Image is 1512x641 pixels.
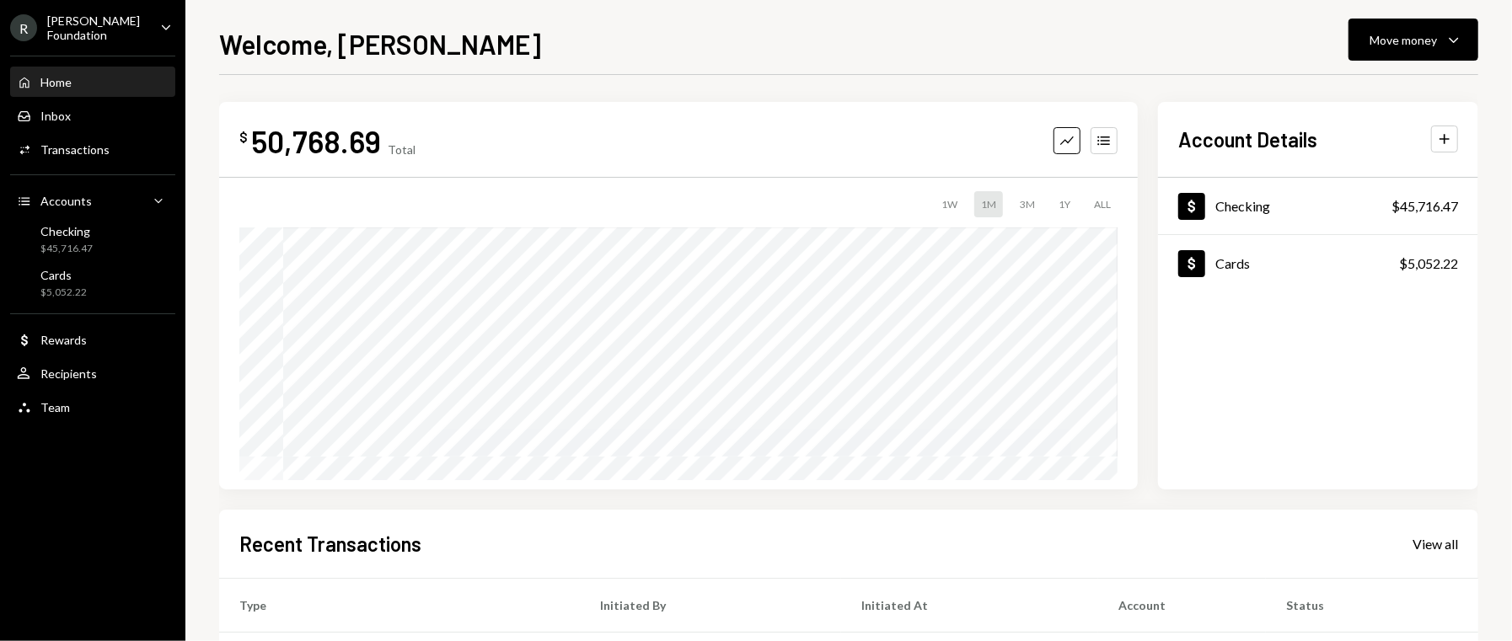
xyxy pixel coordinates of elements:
a: Cards$5,052.22 [10,263,175,303]
div: Cards [1215,255,1250,271]
div: 1M [974,191,1003,217]
th: Status [1266,578,1478,632]
a: Home [10,67,175,97]
div: $ [239,129,248,146]
div: Checking [40,224,93,238]
div: Recipients [40,366,97,381]
div: Rewards [40,333,87,347]
a: Recipients [10,358,175,388]
div: Checking [1215,198,1270,214]
th: Type [219,578,580,632]
a: Checking$45,716.47 [1158,178,1478,234]
div: [PERSON_NAME] Foundation [47,13,147,42]
a: Transactions [10,134,175,164]
div: Inbox [40,109,71,123]
div: $5,052.22 [40,286,87,300]
a: View all [1413,534,1458,553]
a: Inbox [10,100,175,131]
th: Initiated At [841,578,1098,632]
div: 3M [1013,191,1042,217]
div: $45,716.47 [1391,196,1458,216]
div: ALL [1087,191,1118,217]
div: Home [40,75,72,89]
div: Move money [1370,31,1437,49]
h2: Recent Transactions [239,530,421,558]
h1: Welcome, [PERSON_NAME] [219,27,541,61]
div: 50,768.69 [251,122,381,160]
div: 1Y [1052,191,1077,217]
div: $5,052.22 [1399,254,1458,274]
div: Transactions [40,142,110,157]
div: Team [40,400,70,414]
a: Cards$5,052.22 [1158,235,1478,291]
div: Cards [40,268,87,282]
a: Team [10,392,175,422]
th: Account [1098,578,1266,632]
div: Accounts [40,194,92,208]
a: Accounts [10,185,175,216]
div: $45,716.47 [40,242,93,256]
div: Total [388,142,416,157]
a: Checking$45,716.47 [10,219,175,259]
div: View all [1413,536,1458,553]
a: Rewards [10,324,175,355]
div: 1W [935,191,964,217]
button: Move money [1348,19,1478,61]
h2: Account Details [1178,126,1317,153]
th: Initiated By [580,578,841,632]
div: R [10,14,37,41]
